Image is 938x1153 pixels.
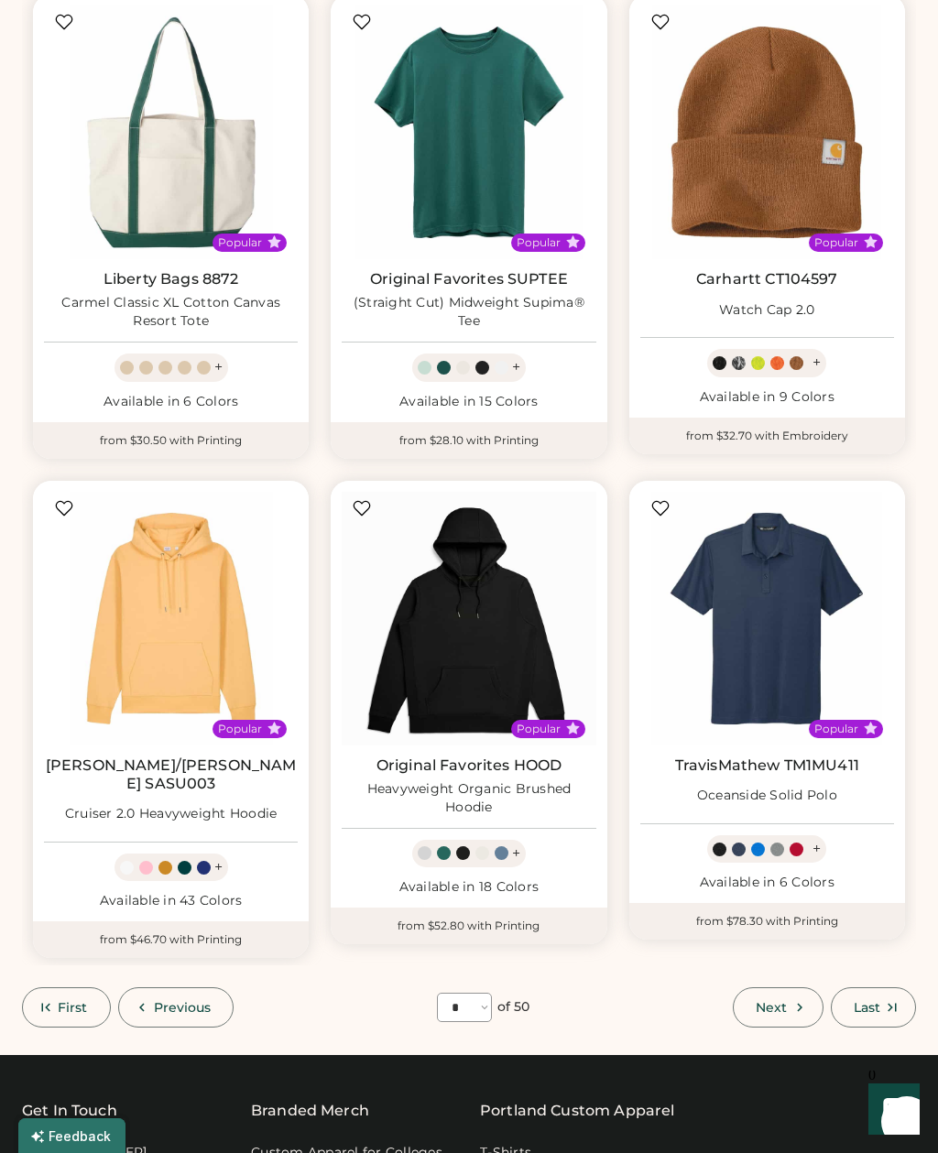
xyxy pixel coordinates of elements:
[44,756,298,793] a: [PERSON_NAME]/[PERSON_NAME] SASU003
[331,908,606,944] div: from $52.80 with Printing
[22,987,111,1028] button: First
[65,805,278,823] div: Cruiser 2.0 Heavyweight Hoodie
[640,5,894,259] img: Carhartt CT104597 Watch Cap 2.0
[267,722,281,735] button: Popular Style
[342,5,595,259] img: Original Favorites SUPTEE (Straight Cut) Midweight Supima® Tee
[58,1001,88,1014] span: First
[267,235,281,249] button: Popular Style
[104,270,239,288] a: Liberty Bags 8872
[370,270,568,288] a: Original Favorites SUPTEE
[44,892,298,910] div: Available in 43 Colors
[696,270,838,288] a: Carhartt CT104597
[44,294,298,331] div: Carmel Classic XL Cotton Canvas Resort Tote
[854,1001,880,1014] span: Last
[813,353,821,373] div: +
[864,722,878,735] button: Popular Style
[33,921,309,958] div: from $46.70 with Printing
[566,722,580,735] button: Popular Style
[154,1001,212,1014] span: Previous
[251,1100,369,1122] div: Branded Merch
[851,1071,930,1149] iframe: Front Chat
[697,787,837,805] div: Oceanside Solid Polo
[566,235,580,249] button: Popular Style
[22,1100,117,1122] div: Get In Touch
[517,235,561,250] div: Popular
[214,357,223,377] div: +
[640,388,894,407] div: Available in 9 Colors
[342,393,595,411] div: Available in 15 Colors
[733,987,823,1028] button: Next
[214,857,223,877] div: +
[44,393,298,411] div: Available in 6 Colors
[342,492,595,745] img: Original Favorites HOOD Heavyweight Organic Brushed Hoodie
[864,235,878,249] button: Popular Style
[342,780,595,817] div: Heavyweight Organic Brushed Hoodie
[376,756,562,775] a: Original Favorites HOOD
[342,294,595,331] div: (Straight Cut) Midweight Supima® Tee
[342,878,595,897] div: Available in 18 Colors
[675,756,859,775] a: TravisMathew TM1MU411
[118,987,234,1028] button: Previous
[629,418,905,454] div: from $32.70 with Embroidery
[44,492,298,745] img: Stanley/Stella SASU003 Cruiser 2.0 Heavyweight Hoodie
[629,903,905,940] div: from $78.30 with Printing
[719,301,814,320] div: Watch Cap 2.0
[512,843,520,864] div: +
[331,422,606,459] div: from $28.10 with Printing
[218,235,262,250] div: Popular
[44,5,298,259] img: Liberty Bags 8872 Carmel Classic XL Cotton Canvas Resort Tote
[831,987,916,1028] button: Last
[218,722,262,736] div: Popular
[512,357,520,377] div: +
[640,874,894,892] div: Available in 6 Colors
[33,422,309,459] div: from $30.50 with Printing
[813,839,821,859] div: +
[517,722,561,736] div: Popular
[497,998,530,1017] div: of 50
[814,722,858,736] div: Popular
[756,1001,787,1014] span: Next
[814,235,858,250] div: Popular
[640,492,894,745] img: TravisMathew TM1MU411 Oceanside Solid Polo
[480,1100,674,1122] a: Portland Custom Apparel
